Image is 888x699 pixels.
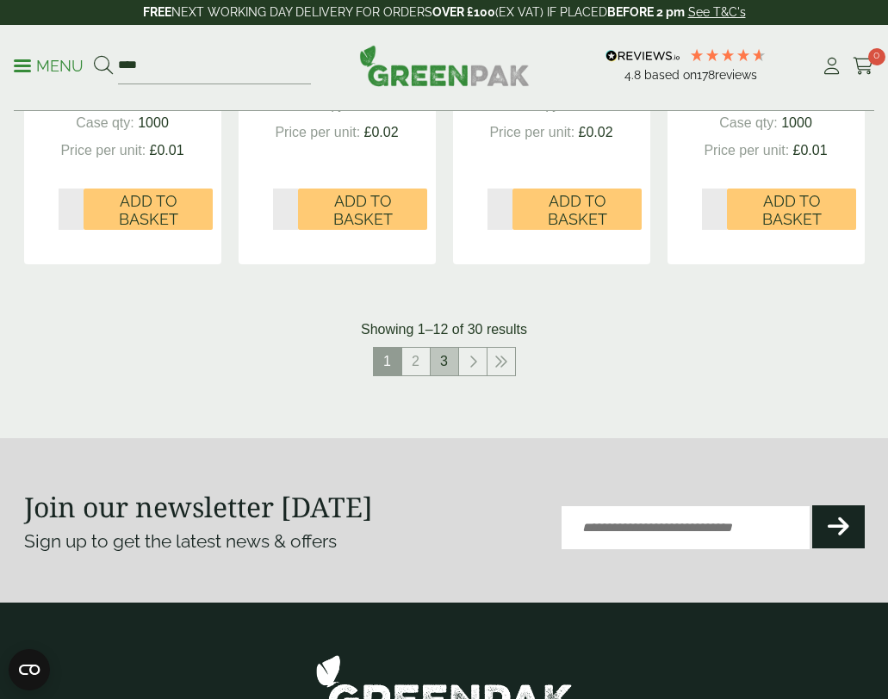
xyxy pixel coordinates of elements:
span: 4.8 [624,68,644,82]
span: Add to Basket [96,192,201,229]
div: 4.78 Stars [689,47,767,63]
span: Case qty: [290,97,349,112]
strong: FREE [143,5,171,19]
span: 0 [868,48,885,65]
span: Price per unit: [60,143,146,158]
span: Based on [644,68,697,82]
img: GreenPak Supplies [359,45,530,86]
i: My Account [821,58,842,75]
img: REVIEWS.io [605,50,680,62]
span: Case qty: [719,115,778,130]
p: Sign up to get the latest news & offers [24,528,402,555]
a: 3 [431,348,458,375]
span: Price per unit: [704,143,789,158]
span: £0.01 [793,143,828,158]
span: Add to Basket [525,192,630,229]
span: £0.01 [150,143,184,158]
span: Case qty: [505,97,563,112]
span: reviews [715,68,757,82]
span: Add to Basket [739,192,844,229]
span: 1000 [138,115,169,130]
p: Menu [14,56,84,77]
span: 5000 [567,97,598,112]
a: See T&C's [688,5,746,19]
button: Add to Basket [84,189,213,230]
strong: BEFORE 2 pm [607,5,685,19]
a: Menu [14,56,84,73]
span: 178 [697,68,715,82]
button: Add to Basket [512,189,642,230]
button: Open CMP widget [9,649,50,690]
span: Add to Basket [310,192,415,229]
strong: Join our newsletter [DATE] [24,488,373,525]
span: £0.02 [579,125,613,139]
strong: OVER £100 [432,5,495,19]
span: Case qty: [76,115,134,130]
a: 2 [402,348,430,375]
span: Price per unit: [489,125,574,139]
button: Add to Basket [727,189,856,230]
span: 1500 [352,97,383,112]
span: £0.02 [364,125,399,139]
p: Showing 1–12 of 30 results [361,319,527,340]
i: Cart [853,58,874,75]
span: 1 [374,348,401,375]
a: 0 [853,53,874,79]
button: Add to Basket [298,189,427,230]
span: Price per unit: [275,125,360,139]
span: 1000 [781,115,812,130]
